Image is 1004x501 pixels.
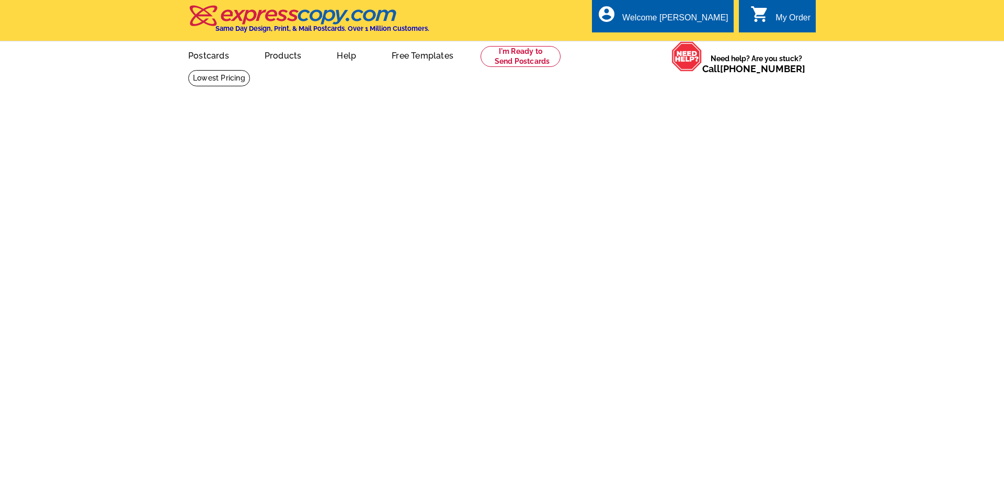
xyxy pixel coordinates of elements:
div: Welcome [PERSON_NAME] [622,13,728,28]
div: My Order [775,13,811,28]
a: Help [320,42,373,67]
span: Call [702,63,805,74]
a: [PHONE_NUMBER] [720,63,805,74]
img: help [671,41,702,72]
a: shopping_cart My Order [750,12,811,25]
a: Free Templates [375,42,470,67]
a: Postcards [172,42,246,67]
a: Products [248,42,318,67]
i: account_circle [597,5,616,24]
h4: Same Day Design, Print, & Mail Postcards. Over 1 Million Customers. [215,25,429,32]
span: Need help? Are you stuck? [702,53,811,74]
a: Same Day Design, Print, & Mail Postcards. Over 1 Million Customers. [188,13,429,32]
i: shopping_cart [750,5,769,24]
